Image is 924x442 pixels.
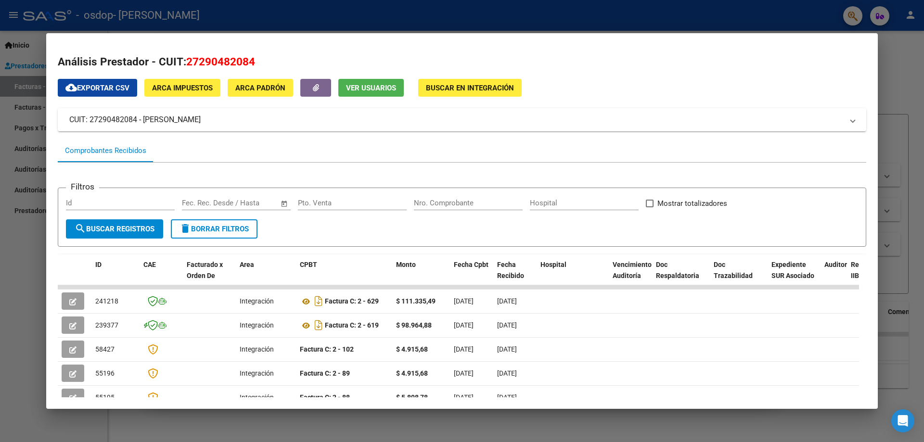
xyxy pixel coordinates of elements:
span: [DATE] [454,297,474,305]
strong: $ 4.915,68 [396,369,428,377]
datatable-header-cell: ID [91,254,140,297]
mat-panel-title: CUIT: 27290482084 - [PERSON_NAME] [69,114,843,126]
strong: Factura C: 2 - 89 [300,369,350,377]
span: 55196 [95,369,115,377]
span: Integración [240,393,274,401]
span: Doc Respaldatoria [656,261,699,279]
strong: Factura C: 2 - 88 [300,393,350,401]
span: Exportar CSV [65,84,129,92]
span: Expediente SUR Asociado [771,261,814,279]
span: 241218 [95,297,118,305]
strong: Factura C: 2 - 629 [325,298,379,305]
button: Buscar en Integración [418,79,522,97]
datatable-header-cell: Area [236,254,296,297]
span: Facturado x Orden De [187,261,223,279]
span: 27290482084 [186,55,255,68]
span: ARCA Impuestos [152,84,213,92]
mat-icon: delete [180,223,191,234]
button: Ver Usuarios [338,79,404,97]
datatable-header-cell: CPBT [296,254,392,297]
span: [DATE] [454,321,474,329]
span: Doc Trazabilidad [714,261,753,279]
span: Integración [240,369,274,377]
datatable-header-cell: Monto [392,254,450,297]
h3: Filtros [66,180,99,193]
strong: Factura C: 2 - 102 [300,345,354,353]
span: [DATE] [497,393,517,401]
button: Borrar Filtros [171,219,257,239]
strong: $ 4.915,68 [396,345,428,353]
datatable-header-cell: CAE [140,254,183,297]
span: [DATE] [454,345,474,353]
span: [DATE] [497,369,517,377]
span: Integración [240,321,274,329]
span: Fecha Recibido [497,261,524,279]
strong: $ 98.964,88 [396,321,432,329]
mat-expansion-panel-header: CUIT: 27290482084 - [PERSON_NAME] [58,108,866,131]
datatable-header-cell: Fecha Recibido [493,254,537,297]
span: Auditoria [824,261,853,268]
datatable-header-cell: Facturado x Orden De [183,254,236,297]
span: 55195 [95,393,115,401]
span: ARCA Padrón [235,84,285,92]
button: Buscar Registros [66,219,163,239]
span: Ver Usuarios [346,84,396,92]
i: Descargar documento [312,293,325,309]
span: Retencion IIBB [851,261,882,279]
span: [DATE] [497,297,517,305]
span: Buscar en Integración [426,84,514,92]
button: Exportar CSV [58,79,137,97]
span: Integración [240,297,274,305]
div: Comprobantes Recibidos [65,145,146,156]
span: Mostrar totalizadores [657,198,727,209]
span: CPBT [300,261,317,268]
datatable-header-cell: Doc Trazabilidad [710,254,768,297]
span: ID [95,261,102,268]
span: [DATE] [497,345,517,353]
input: Fecha inicio [182,199,221,207]
span: 58427 [95,345,115,353]
span: 239377 [95,321,118,329]
strong: Factura C: 2 - 619 [325,322,379,329]
strong: $ 5.898,78 [396,393,428,401]
button: Open calendar [279,198,290,209]
button: ARCA Impuestos [144,79,220,97]
input: Fecha fin [230,199,276,207]
mat-icon: search [75,223,86,234]
span: Hospital [540,261,566,268]
span: Monto [396,261,416,268]
datatable-header-cell: Expediente SUR Asociado [768,254,821,297]
div: Open Intercom Messenger [891,409,914,432]
span: Buscar Registros [75,225,154,233]
span: Borrar Filtros [180,225,249,233]
span: CAE [143,261,156,268]
datatable-header-cell: Retencion IIBB [847,254,885,297]
span: [DATE] [497,321,517,329]
span: [DATE] [454,393,474,401]
datatable-header-cell: Doc Respaldatoria [652,254,710,297]
strong: $ 111.335,49 [396,297,436,305]
mat-icon: cloud_download [65,82,77,93]
span: Area [240,261,254,268]
button: ARCA Padrón [228,79,293,97]
span: [DATE] [454,369,474,377]
datatable-header-cell: Auditoria [821,254,847,297]
span: Vencimiento Auditoría [613,261,652,279]
datatable-header-cell: Vencimiento Auditoría [609,254,652,297]
datatable-header-cell: Hospital [537,254,609,297]
span: Integración [240,345,274,353]
datatable-header-cell: Fecha Cpbt [450,254,493,297]
h2: Análisis Prestador - CUIT: [58,54,866,70]
span: Fecha Cpbt [454,261,488,268]
i: Descargar documento [312,317,325,333]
